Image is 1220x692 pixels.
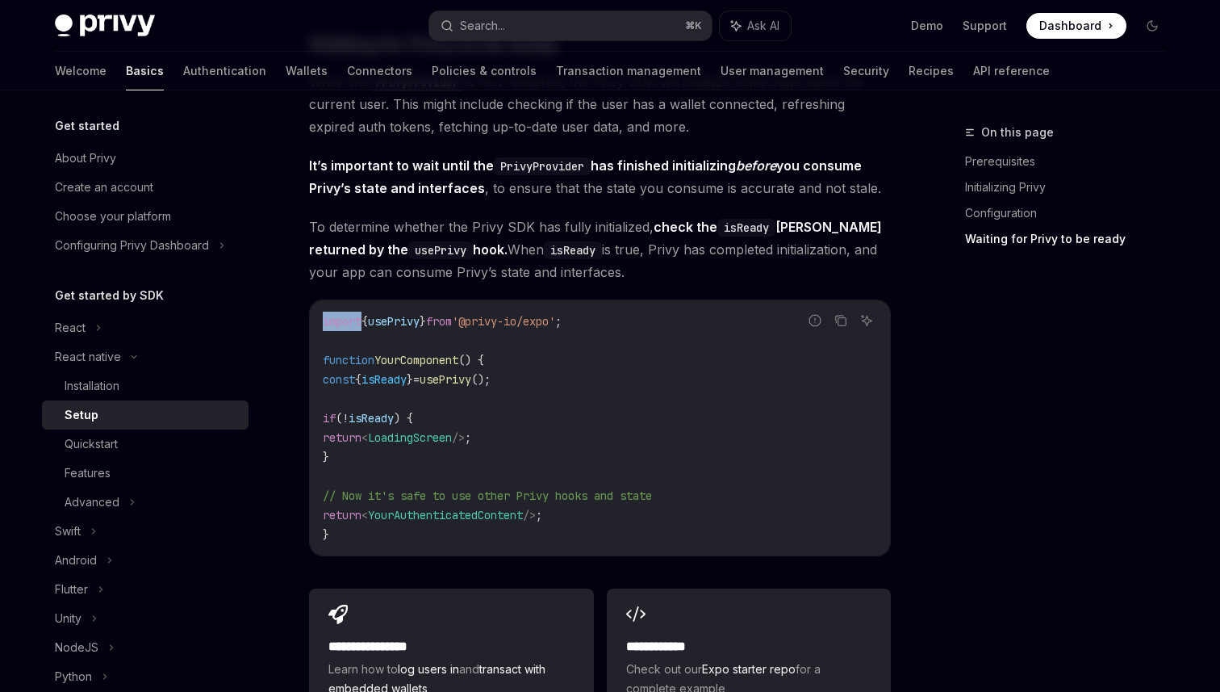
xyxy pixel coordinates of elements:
[323,411,336,426] span: if
[309,157,862,196] strong: It’s important to wait until the has finished initializing you consume Privy’s state and interfaces
[420,314,426,329] span: }
[55,207,171,226] div: Choose your platform
[355,372,361,387] span: {
[55,609,81,628] div: Unity
[42,202,249,231] a: Choose your platform
[323,372,355,387] span: const
[965,174,1178,200] a: Initializing Privy
[42,173,249,202] a: Create an account
[55,116,119,136] h5: Get started
[368,508,523,522] span: YourAuthenticatedContent
[452,430,465,445] span: />
[65,376,119,396] div: Installation
[804,310,825,331] button: Report incorrect code
[309,154,891,199] span: , to ensure that the state you consume is accurate and not stale.
[55,580,88,599] div: Flutter
[856,310,877,331] button: Ask AI
[361,508,368,522] span: <
[361,314,368,329] span: {
[368,430,452,445] span: LoadingScreen
[413,372,420,387] span: =
[342,411,349,426] span: !
[981,123,1054,142] span: On this page
[65,405,98,425] div: Setup
[555,314,562,329] span: ;
[465,430,471,445] span: ;
[911,18,943,34] a: Demo
[55,15,155,37] img: dark logo
[544,241,602,259] code: isReady
[126,52,164,90] a: Basics
[55,318,86,338] div: React
[1026,13,1126,39] a: Dashboard
[965,226,1178,252] a: Waiting for Privy to be ready
[720,11,791,40] button: Ask AI
[717,219,775,237] code: isReady
[55,286,164,305] h5: Get started by SDK
[830,310,851,331] button: Copy the contents from the code block
[843,52,889,90] a: Security
[394,411,413,426] span: ) {
[42,371,249,401] a: Installation
[309,70,891,138] span: When the is first rendered, the Privy SDK will initialize some state about the current user. This...
[494,157,591,175] code: PrivyProvider
[349,411,394,426] span: isReady
[347,52,412,90] a: Connectors
[55,638,98,657] div: NodeJS
[1039,18,1101,34] span: Dashboard
[426,314,452,329] span: from
[973,52,1050,90] a: API reference
[685,19,702,32] span: ⌘ K
[702,662,796,676] a: Expo starter repo
[747,18,779,34] span: Ask AI
[42,430,249,459] a: Quickstart
[323,430,361,445] span: return
[65,493,119,512] div: Advanced
[460,16,505,36] div: Search...
[55,178,153,197] div: Create an account
[55,347,121,367] div: React native
[963,18,1007,34] a: Support
[65,434,118,454] div: Quickstart
[965,149,1178,174] a: Prerequisites
[309,216,891,283] span: To determine whether the Privy SDK has fully initialized, When is true, Privy has completed initi...
[55,522,81,541] div: Swift
[323,527,329,542] span: }
[55,667,92,686] div: Python
[965,200,1178,226] a: Configuration
[398,662,459,676] a: log users in
[323,489,652,503] span: // Now it's safe to use other Privy hooks and state
[452,314,555,329] span: '@privy-io/expo'
[55,149,116,168] div: About Privy
[42,144,249,173] a: About Privy
[368,314,420,329] span: usePrivy
[361,372,407,387] span: isReady
[736,157,776,174] em: before
[361,430,368,445] span: <
[1139,13,1165,39] button: Toggle dark mode
[458,353,484,367] span: () {
[323,314,361,329] span: import
[323,450,329,464] span: }
[55,236,209,255] div: Configuring Privy Dashboard
[429,11,712,40] button: Search...⌘K
[721,52,824,90] a: User management
[536,508,542,522] span: ;
[55,52,107,90] a: Welcome
[420,372,471,387] span: usePrivy
[556,52,701,90] a: Transaction management
[471,372,491,387] span: ();
[323,353,374,367] span: function
[323,508,361,522] span: return
[523,508,536,522] span: />
[432,52,537,90] a: Policies & controls
[407,372,413,387] span: }
[909,52,954,90] a: Recipes
[65,463,111,483] div: Features
[42,459,249,488] a: Features
[286,52,328,90] a: Wallets
[42,401,249,430] a: Setup
[55,551,97,570] div: Android
[183,52,266,90] a: Authentication
[374,353,458,367] span: YourComponent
